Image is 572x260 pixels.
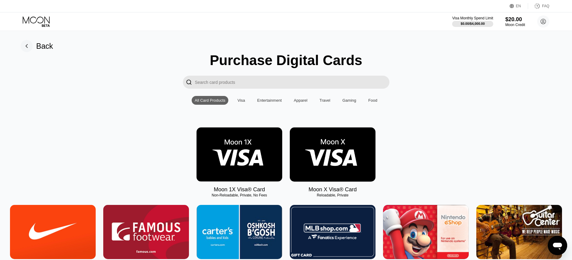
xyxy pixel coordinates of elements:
[290,193,375,197] div: Reloadable, Private
[195,76,389,89] input: Search card products
[510,3,528,9] div: EN
[186,79,192,86] div: 
[452,16,493,27] div: Visa Monthly Spend Limit$0.00/$4,000.00
[452,16,493,20] div: Visa Monthly Spend Limit
[365,96,380,105] div: Food
[505,16,525,27] div: $20.00Moon Credit
[183,76,195,89] div: 
[319,98,330,103] div: Travel
[505,23,525,27] div: Moon Credit
[505,16,525,23] div: $20.00
[254,96,285,105] div: Entertainment
[36,42,53,51] div: Back
[342,98,356,103] div: Gaming
[461,22,485,25] div: $0.00 / $4,000.00
[214,186,265,193] div: Moon 1X Visa® Card
[234,96,248,105] div: Visa
[195,98,225,103] div: All Card Products
[291,96,310,105] div: Apparel
[197,193,282,197] div: Non-Reloadable, Private, No Fees
[21,40,53,52] div: Back
[257,98,282,103] div: Entertainment
[316,96,333,105] div: Travel
[548,236,567,255] iframe: Button to launch messaging window
[192,96,228,105] div: All Card Products
[294,98,307,103] div: Apparel
[237,98,245,103] div: Visa
[309,186,357,193] div: Moon X Visa® Card
[528,3,549,9] div: FAQ
[516,4,521,8] div: EN
[542,4,549,8] div: FAQ
[339,96,359,105] div: Gaming
[368,98,377,103] div: Food
[210,52,362,68] div: Purchase Digital Cards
